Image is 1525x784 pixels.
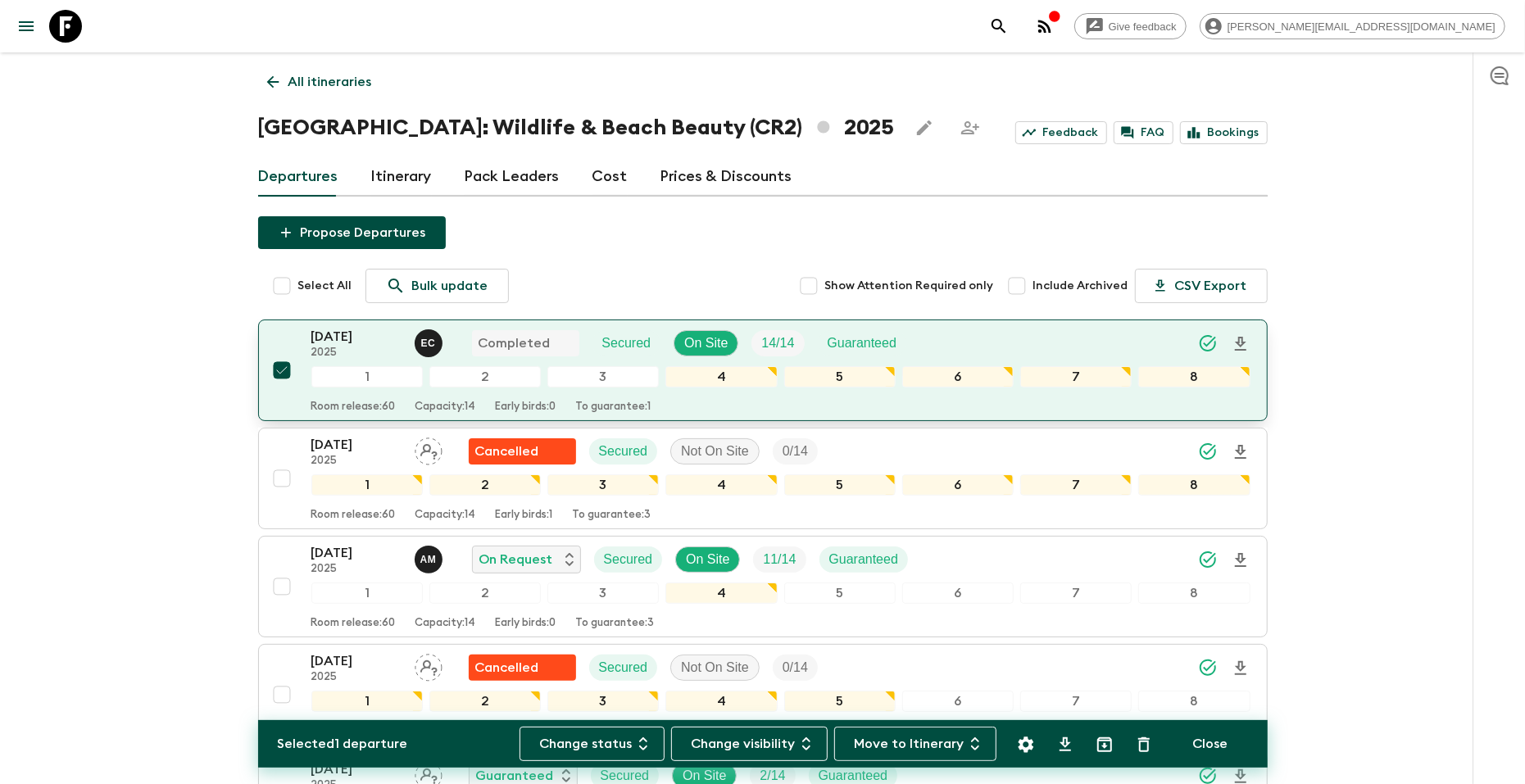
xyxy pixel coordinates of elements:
div: 7 [1020,691,1132,712]
div: 8 [1138,691,1250,712]
button: [DATE]2025Assign pack leaderFlash Pack cancellationSecuredNot On SiteTrip Fill12345678Room releas... [258,428,1268,529]
button: AM [415,546,446,573]
div: 3 [547,582,659,604]
span: Assign pack leader [415,442,443,455]
a: Pack Leaders [465,157,560,197]
p: To guarantee: 1 [576,401,651,414]
span: Share this itinerary [954,111,987,144]
button: Change status [520,727,665,761]
svg: Synced Successfully [1198,550,1218,569]
div: Flash Pack cancellation [469,655,576,681]
svg: Synced Successfully [1198,333,1218,353]
span: Allan Morales [415,551,446,564]
div: 1 [311,366,423,387]
p: 14 / 14 [761,333,794,353]
div: 1 [311,474,423,496]
div: Trip Fill [751,330,804,356]
div: 8 [1138,366,1250,387]
div: 2 [429,582,541,604]
p: Secured [599,442,648,461]
div: 3 [547,691,659,712]
button: CSV Export [1135,269,1268,303]
button: Change visibility [671,727,828,761]
div: Not On Site [670,655,760,681]
p: Cancelled [475,442,539,461]
p: 2025 [311,347,402,360]
p: Cancelled [475,658,539,678]
p: [DATE] [311,327,402,347]
svg: Download Onboarding [1231,442,1250,462]
h1: [GEOGRAPHIC_DATA]: Wildlife & Beach Beauty (CR2) 2025 [258,111,895,144]
span: Give feedback [1100,20,1186,33]
p: Selected 1 departure [278,734,408,754]
a: Give feedback [1074,13,1187,39]
div: Flash Pack cancellation [469,438,576,465]
p: Guaranteed [828,333,897,353]
p: Early birds: 0 [496,401,556,414]
div: 2 [429,691,541,712]
p: Not On Site [681,442,749,461]
button: search adventures [983,10,1015,43]
div: On Site [675,546,740,573]
button: Settings [1010,728,1042,761]
button: Close [1173,727,1248,761]
div: Not On Site [670,438,760,465]
p: Room release: 60 [311,617,396,630]
a: Itinerary [371,157,432,197]
p: All itineraries [288,72,372,92]
p: Completed [479,333,551,353]
p: To guarantee: 3 [576,617,655,630]
a: Departures [258,157,338,197]
button: [DATE]2025Assign pack leaderFlash Pack cancellationSecuredNot On SiteTrip Fill12345678Room releas... [258,644,1268,745]
div: Trip Fill [773,655,818,681]
span: Show Attention Required only [825,278,994,294]
p: 2025 [311,563,402,576]
p: 11 / 14 [763,550,796,569]
button: Archive (Completed, Cancelled or Unsynced Departures only) [1088,728,1121,761]
div: 2 [429,366,541,387]
span: Eduardo Caravaca [415,334,446,347]
div: 4 [665,691,777,712]
span: Select All [298,278,352,294]
div: 7 [1020,474,1132,496]
p: [DATE] [311,543,402,563]
button: Edit this itinerary [908,111,941,144]
div: 5 [784,474,896,496]
div: 3 [547,366,659,387]
a: All itineraries [258,66,381,98]
p: [DATE] [311,759,402,779]
svg: Synced Successfully [1198,442,1218,461]
button: [DATE]2025Allan MoralesOn RequestSecuredOn SiteTrip FillGuaranteed12345678Room release:60Capacity... [258,536,1268,637]
p: Bulk update [412,276,488,296]
div: 1 [311,582,423,604]
button: Propose Departures [258,216,446,249]
p: Early birds: 1 [496,509,553,522]
p: Room release: 60 [311,509,396,522]
span: [PERSON_NAME][EMAIL_ADDRESS][DOMAIN_NAME] [1219,20,1505,33]
p: To guarantee: 3 [573,509,651,522]
div: Secured [589,655,658,681]
div: Trip Fill [753,546,806,573]
p: [DATE] [311,435,402,455]
div: 2 [429,474,541,496]
div: 4 [665,474,777,496]
p: A M [420,553,437,566]
div: 6 [902,691,1014,712]
button: Download CSV [1049,728,1082,761]
div: On Site [674,330,738,356]
div: 1 [311,691,423,712]
a: Feedback [1015,121,1107,144]
p: Secured [602,333,651,353]
div: 6 [902,474,1014,496]
p: Guaranteed [829,550,899,569]
p: On Request [479,550,553,569]
p: Capacity: 14 [415,509,476,522]
p: 0 / 14 [783,658,808,678]
div: Secured [589,438,658,465]
button: menu [10,10,43,43]
p: 2025 [311,455,402,468]
div: 5 [784,691,896,712]
div: 5 [784,366,896,387]
p: 0 / 14 [783,442,808,461]
div: 8 [1138,582,1250,604]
